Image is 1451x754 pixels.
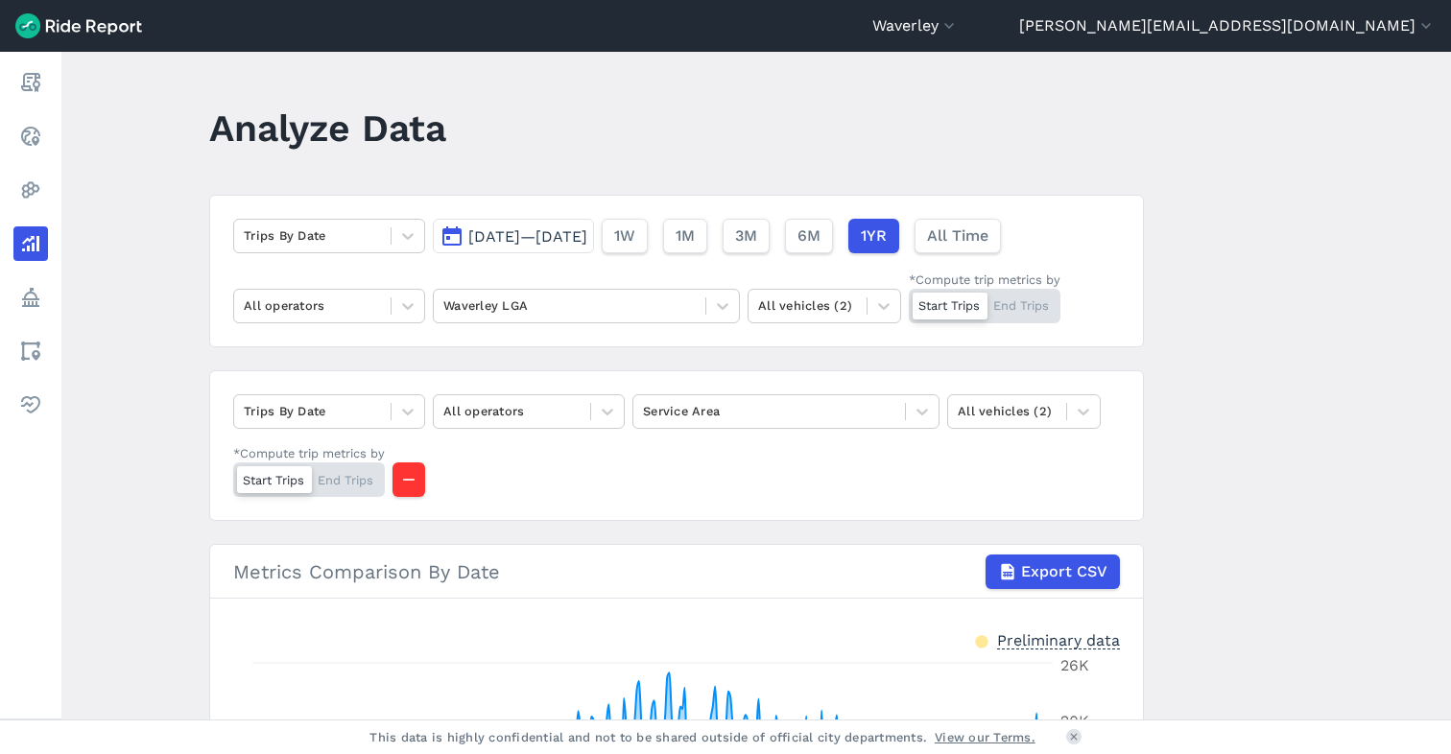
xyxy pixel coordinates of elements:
div: Metrics Comparison By Date [233,554,1120,589]
a: Health [13,388,48,422]
a: Report [13,65,48,100]
button: 6M [785,219,833,253]
h1: Analyze Data [209,102,446,154]
div: Preliminary data [997,629,1120,649]
span: 1W [614,224,635,247]
span: 1YR [861,224,887,247]
span: [DATE]—[DATE] [468,227,587,246]
a: Heatmaps [13,173,48,207]
span: 6M [797,224,821,247]
span: All Time [927,224,988,247]
div: *Compute trip metrics by [909,271,1060,289]
button: 1W [602,219,648,253]
img: Ride Report [15,13,142,38]
button: 1M [663,219,707,253]
button: All Time [915,219,1001,253]
a: View our Terms. [935,728,1035,746]
a: Areas [13,334,48,368]
button: Export CSV [986,554,1120,589]
a: Policy [13,280,48,315]
span: 1M [676,224,695,247]
button: [PERSON_NAME][EMAIL_ADDRESS][DOMAIN_NAME] [1019,14,1436,37]
button: [DATE]—[DATE] [433,219,594,253]
button: Waverley [872,14,959,37]
div: *Compute trip metrics by [233,444,385,462]
span: Export CSV [1021,560,1107,583]
button: 3M [723,219,770,253]
a: Realtime [13,119,48,153]
tspan: 26K [1060,656,1089,674]
button: 1YR [848,219,899,253]
a: Analyze [13,226,48,261]
span: 3M [735,224,757,247]
tspan: 20K [1060,712,1089,730]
